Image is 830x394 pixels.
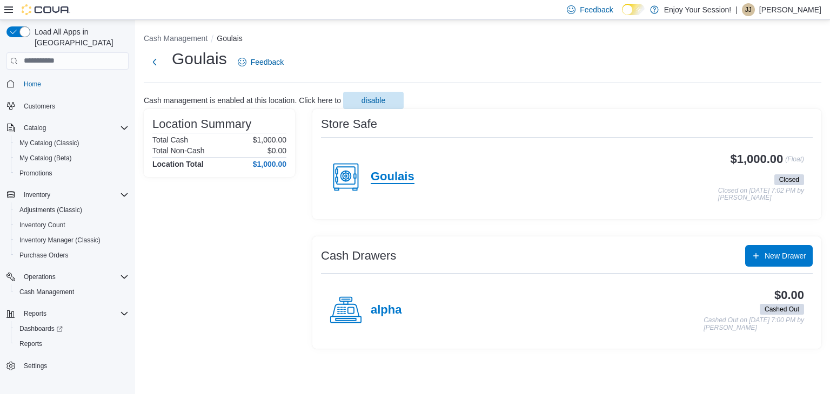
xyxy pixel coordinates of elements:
button: Goulais [217,34,242,43]
span: Operations [24,273,56,281]
button: My Catalog (Classic) [11,135,133,151]
p: (Float) [785,153,804,172]
p: Cashed Out on [DATE] 7:00 PM by [PERSON_NAME] [704,317,804,331]
span: Inventory Manager (Classic) [19,236,101,244]
span: Customers [24,102,55,111]
span: My Catalog (Beta) [15,152,129,165]
span: Closed [779,175,799,185]
button: Cash Management [11,284,133,300]
a: My Catalog (Classic) [15,137,84,150]
button: Reports [2,306,133,321]
a: Settings [19,359,51,372]
span: Reports [15,337,129,350]
a: Dashboards [11,321,133,336]
a: Cash Management [15,286,78,298]
span: Operations [19,270,129,283]
h1: Goulais [172,48,227,70]
button: disable [343,92,404,109]
button: Purchase Orders [11,248,133,263]
span: Dashboards [19,324,63,333]
a: Feedback [233,51,288,73]
span: Cash Management [19,288,74,296]
button: Catalog [2,120,133,135]
a: Inventory Manager (Classic) [15,234,105,247]
span: Inventory Manager (Classic) [15,234,129,247]
span: Inventory [19,188,129,201]
span: Cashed Out [765,304,799,314]
span: Settings [19,359,129,372]
button: Reports [11,336,133,351]
span: JJ [745,3,752,16]
button: Inventory [19,188,55,201]
span: Inventory [24,191,50,199]
div: Jacqueline Jones [742,3,755,16]
span: Inventory Count [15,219,129,232]
span: Promotions [15,167,129,180]
span: disable [362,95,385,106]
span: Purchase Orders [15,249,129,262]
h4: alpha [371,303,401,317]
button: New Drawer [745,245,813,267]
button: Customers [2,98,133,114]
button: Adjustments (Classic) [11,202,133,218]
button: Inventory Manager (Classic) [11,233,133,248]
span: Customers [19,99,129,113]
span: Feedback [580,4,613,15]
button: Inventory Count [11,218,133,233]
h3: Cash Drawers [321,249,396,262]
span: Adjustments (Classic) [19,206,82,214]
a: Adjustments (Classic) [15,203,86,216]
button: Catalog [19,121,50,134]
h4: $1,000.00 [253,160,286,168]
button: Inventory [2,187,133,202]
button: Operations [2,269,133,284]
span: Closed [774,174,804,185]
h4: Goulais [371,170,414,184]
span: My Catalog (Classic) [15,137,129,150]
span: Load All Apps in [GEOGRAPHIC_DATA] [30,26,129,48]
h3: Store Safe [321,118,377,131]
button: Home [2,76,133,92]
a: Promotions [15,167,57,180]
span: Promotions [19,169,52,178]
img: Cova [22,4,70,15]
span: Inventory Count [19,221,65,229]
p: $0.00 [267,146,286,155]
a: My Catalog (Beta) [15,152,76,165]
p: [PERSON_NAME] [759,3,821,16]
span: Home [19,77,129,91]
span: Reports [24,309,46,318]
a: Dashboards [15,322,67,335]
button: Promotions [11,166,133,181]
span: Catalog [24,124,46,132]
p: Enjoy Your Session! [664,3,732,16]
span: Adjustments (Classic) [15,203,129,216]
a: Purchase Orders [15,249,73,262]
span: Dashboards [15,322,129,335]
input: Dark Mode [622,4,645,15]
p: Closed on [DATE] 7:02 PM by [PERSON_NAME] [718,187,804,202]
h4: Location Total [152,160,204,168]
h3: Location Summary [152,118,251,131]
button: Cash Management [144,34,207,43]
span: Cash Management [15,286,129,298]
span: Purchase Orders [19,251,69,260]
h6: Total Cash [152,135,188,144]
span: Catalog [19,121,129,134]
span: Feedback [251,57,284,67]
span: My Catalog (Classic) [19,139,79,147]
a: Inventory Count [15,219,70,232]
button: Settings [2,358,133,373]
h3: $0.00 [774,289,804,302]
button: Operations [19,270,60,283]
a: Reports [15,337,46,350]
span: Settings [24,362,47,370]
a: Home [19,78,45,91]
span: Reports [19,307,129,320]
h3: $1,000.00 [731,153,784,166]
span: My Catalog (Beta) [19,154,72,162]
button: Reports [19,307,51,320]
h6: Total Non-Cash [152,146,205,155]
p: Cash management is enabled at this location. Click here to [144,96,341,105]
